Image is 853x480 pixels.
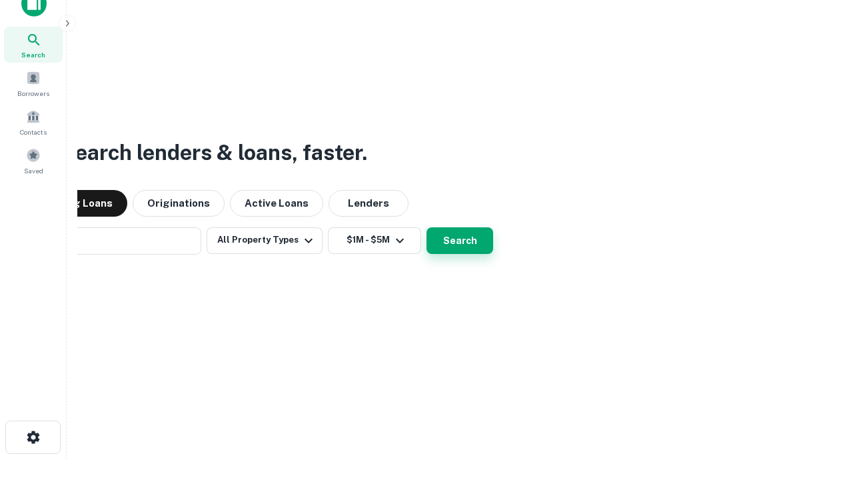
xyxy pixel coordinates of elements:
[230,190,323,217] button: Active Loans
[4,65,63,101] a: Borrowers
[133,190,225,217] button: Originations
[4,143,63,179] a: Saved
[426,227,493,254] button: Search
[329,190,409,217] button: Lenders
[4,27,63,63] a: Search
[24,165,43,176] span: Saved
[21,49,45,60] span: Search
[20,127,47,137] span: Contacts
[328,227,421,254] button: $1M - $5M
[4,104,63,140] a: Contacts
[786,373,853,437] iframe: Chat Widget
[17,88,49,99] span: Borrowers
[207,227,323,254] button: All Property Types
[61,137,367,169] h3: Search lenders & loans, faster.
